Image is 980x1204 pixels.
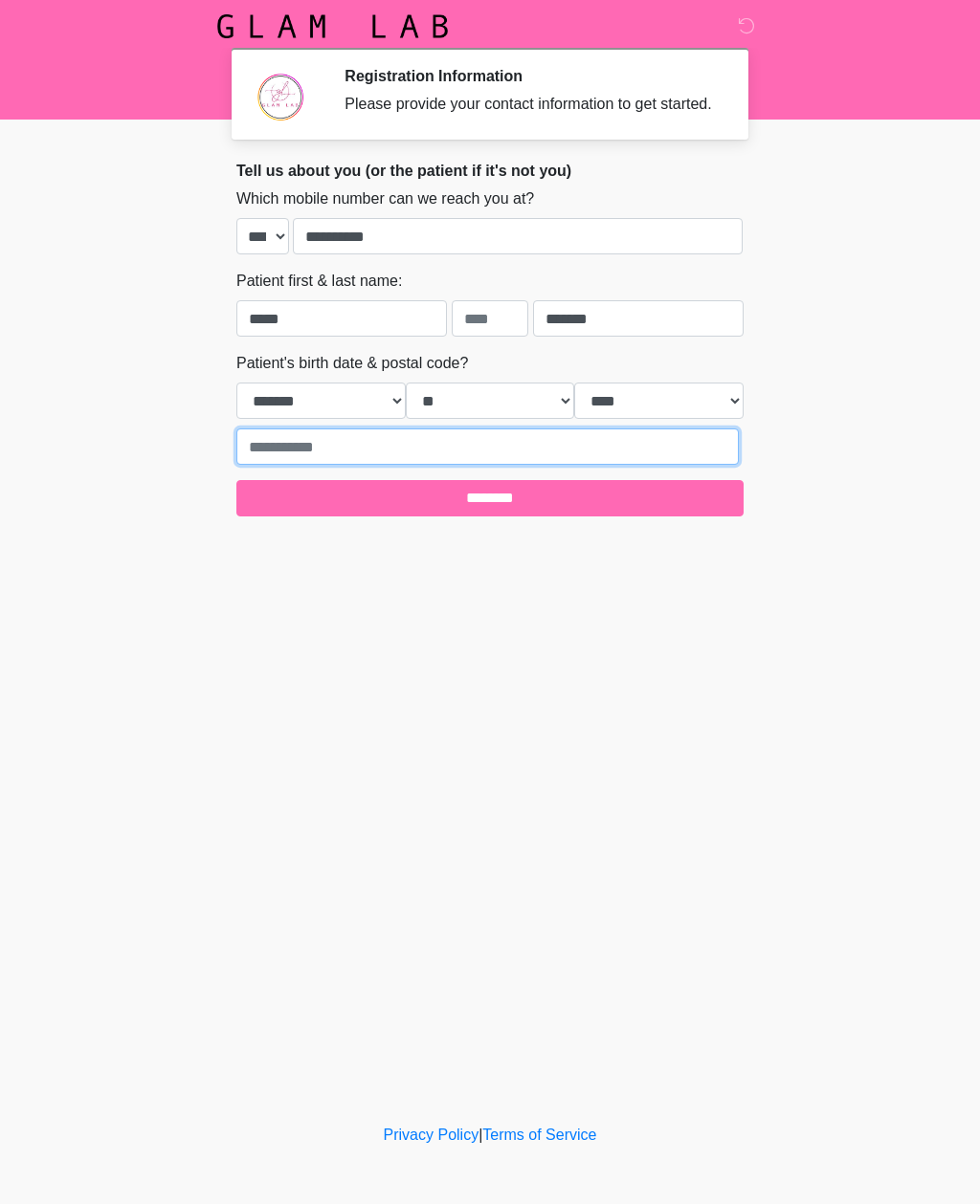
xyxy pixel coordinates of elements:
[217,14,448,38] img: Glam Lab Logo
[384,1127,479,1143] a: Privacy Policy
[236,162,744,180] h2: Tell us about you (or the patient if it's not you)
[479,1127,482,1143] a: |
[345,67,715,85] h2: Registration Information
[236,187,534,210] label: Which mobile number can we reach you at?
[251,67,308,124] img: Agent Avatar
[345,93,715,116] div: Please provide your contact information to get started.
[236,270,402,293] label: Patient first & last name:
[482,1127,596,1143] a: Terms of Service
[236,352,468,375] label: Patient's birth date & postal code?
